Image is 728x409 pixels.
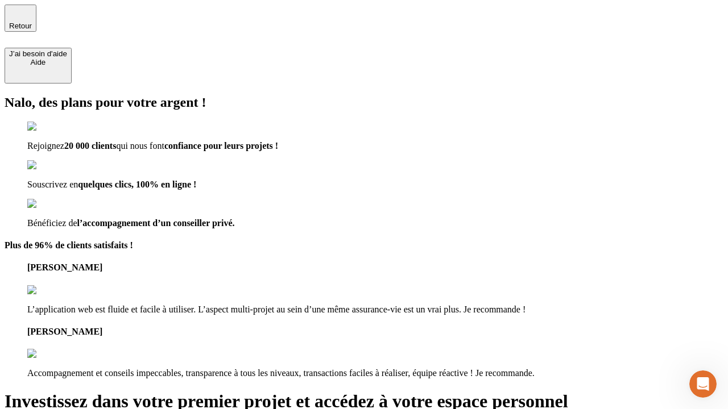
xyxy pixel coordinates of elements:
span: confiance pour leurs projets ! [164,141,278,151]
img: reviews stars [27,349,84,359]
img: reviews stars [27,285,84,295]
span: qui nous font [116,141,164,151]
span: Rejoignez [27,141,64,151]
img: checkmark [27,199,76,209]
iframe: Intercom live chat [689,370,717,398]
h4: Plus de 96% de clients satisfaits ! [5,240,723,251]
p: Accompagnement et conseils impeccables, transparence à tous les niveaux, transactions faciles à r... [27,368,723,378]
span: l’accompagnement d’un conseiller privé. [77,218,235,228]
span: 20 000 clients [64,141,117,151]
div: Aide [9,58,67,66]
span: Retour [9,22,32,30]
img: checkmark [27,122,76,132]
span: Souscrivez en [27,180,78,189]
span: quelques clics, 100% en ligne ! [78,180,196,189]
h4: [PERSON_NAME] [27,262,723,273]
button: Retour [5,5,36,32]
h4: [PERSON_NAME] [27,327,723,337]
h2: Nalo, des plans pour votre argent ! [5,95,723,110]
div: J’ai besoin d'aide [9,49,67,58]
p: L’application web est fluide et facile à utiliser. L’aspect multi-projet au sein d’une même assur... [27,304,723,315]
img: checkmark [27,160,76,170]
span: Bénéficiez de [27,218,77,228]
button: J’ai besoin d'aideAide [5,48,72,84]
